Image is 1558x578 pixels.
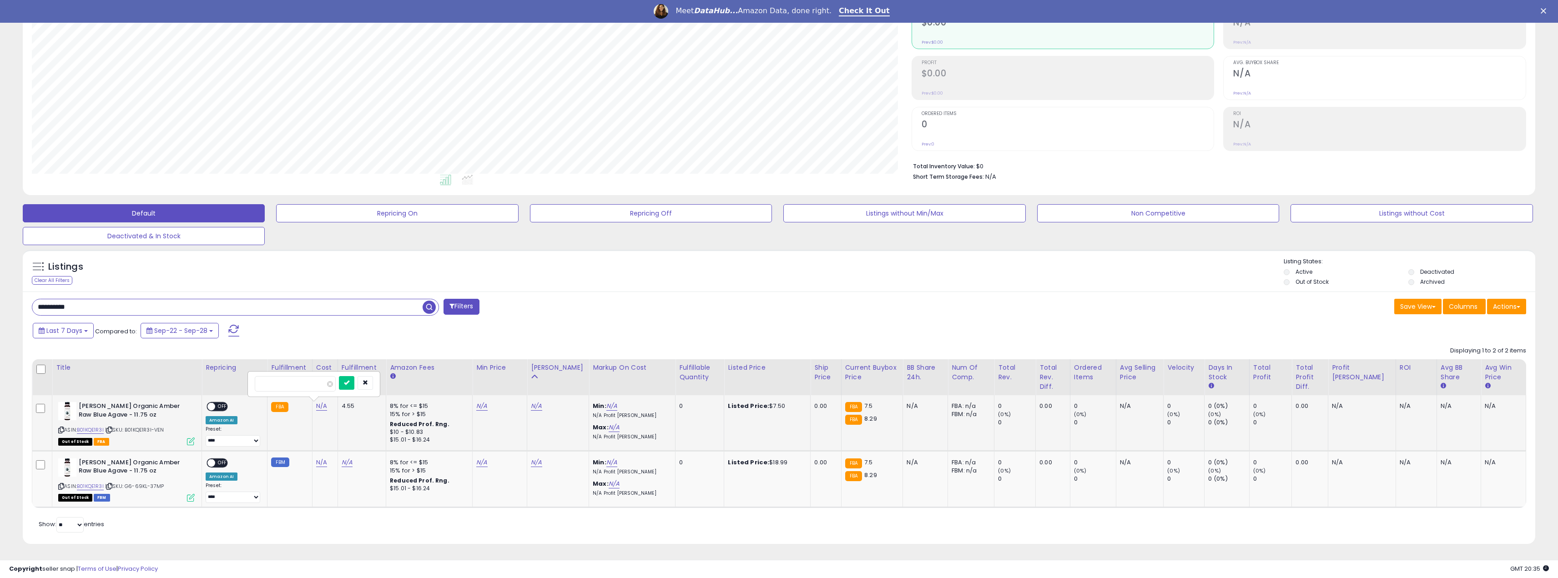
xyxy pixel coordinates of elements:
[654,4,668,19] img: Profile image for Georgie
[907,402,941,410] div: N/A
[593,490,668,497] p: N/A Profit [PERSON_NAME]
[316,402,327,411] a: N/A
[390,477,449,484] b: Reduced Prof. Rng.
[864,414,877,423] span: 8.29
[593,363,671,372] div: Markup on Cost
[1253,458,1292,467] div: 0
[23,204,265,222] button: Default
[141,323,219,338] button: Sep-22 - Sep-28
[676,6,832,15] div: Meet Amazon Data, done right.
[118,564,158,573] a: Privacy Policy
[390,428,465,436] div: $10 - $10.83
[913,173,984,181] b: Short Term Storage Fees:
[342,402,379,410] div: 4.55
[390,420,449,428] b: Reduced Prof. Rng.
[1332,458,1389,467] div: N/A
[922,119,1214,131] h2: 0
[1233,60,1526,65] span: Avg. Buybox Share
[1296,268,1312,276] label: Active
[845,402,862,412] small: FBA
[1296,458,1321,467] div: 0.00
[390,458,465,467] div: 8% for <= $15
[728,458,803,467] div: $18.99
[679,458,717,467] div: 0
[694,6,738,15] i: DataHub...
[1394,299,1442,314] button: Save View
[390,402,465,410] div: 8% for <= $15
[390,436,465,444] div: $15.01 - $16.24
[907,458,941,467] div: N/A
[1510,564,1549,573] span: 2025-10-7 20:35 GMT
[1296,402,1321,410] div: 0.00
[728,458,769,467] b: Listed Price:
[952,402,987,410] div: FBA: n/a
[390,363,469,372] div: Amazon Fees
[593,423,609,432] b: Max:
[1039,402,1063,410] div: 0.00
[1074,467,1087,474] small: (0%)
[1400,402,1430,410] div: N/A
[1208,382,1214,390] small: Days In Stock.
[679,363,720,382] div: Fulfillable Quantity
[271,363,308,372] div: Fulfillment
[1253,418,1292,427] div: 0
[58,458,76,477] img: 410MXIaHrdL._SL40_.jpg
[998,418,1035,427] div: 0
[1208,363,1245,382] div: Days In Stock
[922,60,1214,65] span: Profit
[1400,363,1433,372] div: ROI
[390,372,395,381] small: Amazon Fees.
[342,363,383,382] div: Fulfillment Cost
[78,564,116,573] a: Terms of Use
[1167,418,1204,427] div: 0
[1420,278,1445,286] label: Archived
[58,438,92,446] span: All listings that are currently out of stock and unavailable for purchase on Amazon
[728,402,769,410] b: Listed Price:
[728,402,803,410] div: $7.50
[1208,418,1249,427] div: 0 (0%)
[922,17,1214,30] h2: $0.00
[215,403,230,411] span: OFF
[1233,90,1251,96] small: Prev: N/A
[32,276,72,285] div: Clear All Filters
[1332,363,1392,382] div: Profit [PERSON_NAME]
[1233,68,1526,80] h2: N/A
[1074,363,1112,382] div: Ordered Items
[783,204,1025,222] button: Listings without Min/Max
[1441,363,1477,382] div: Avg BB Share
[1167,467,1180,474] small: (0%)
[79,458,189,477] b: [PERSON_NAME] Organic Amber Raw Blue Agave - 11.75 oz
[476,458,487,467] a: N/A
[46,326,82,335] span: Last 7 Days
[530,204,772,222] button: Repricing Off
[215,459,230,467] span: OFF
[1120,458,1156,467] div: N/A
[154,326,207,335] span: Sep-22 - Sep-28
[1443,299,1486,314] button: Columns
[998,475,1035,483] div: 0
[952,458,987,467] div: FBA: n/a
[79,402,189,421] b: [PERSON_NAME] Organic Amber Raw Blue Agave - 11.75 oz
[77,483,104,490] a: B01KQE1R3I
[94,494,110,502] span: FBM
[58,402,195,444] div: ASIN:
[913,160,1519,171] li: $0
[206,416,237,424] div: Amazon AI
[1441,402,1474,410] div: N/A
[1074,402,1116,410] div: 0
[206,472,237,481] div: Amazon AI
[952,410,987,418] div: FBM: n/a
[58,494,92,502] span: All listings that are currently out of stock and unavailable for purchase on Amazon
[593,402,606,410] b: Min:
[531,363,585,372] div: [PERSON_NAME]
[33,323,94,338] button: Last 7 Days
[728,363,807,372] div: Listed Price
[998,363,1032,382] div: Total Rev.
[845,363,899,382] div: Current Buybox Price
[998,411,1011,418] small: (0%)
[1541,8,1550,14] div: Close
[1291,204,1533,222] button: Listings without Cost
[1208,458,1249,467] div: 0 (0%)
[1167,458,1204,467] div: 0
[444,299,479,315] button: Filters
